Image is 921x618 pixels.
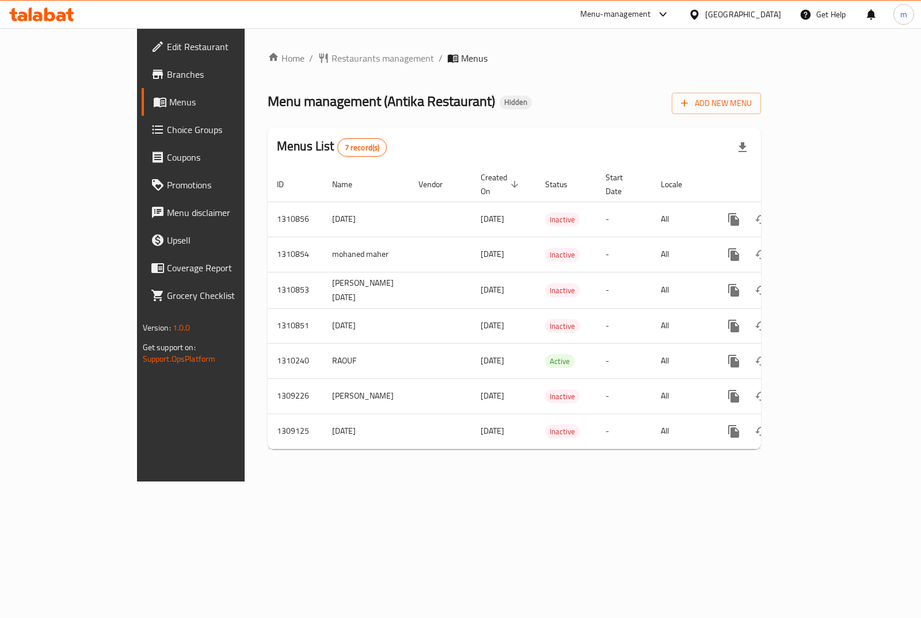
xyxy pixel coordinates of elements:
div: Hidden [500,96,532,109]
td: [PERSON_NAME] [323,378,409,414]
a: Menu disclaimer [142,199,291,226]
span: Created On [481,170,522,198]
td: 1310851 [268,308,323,343]
span: [DATE] [481,353,504,368]
span: Vendor [418,177,458,191]
li: / [439,51,443,65]
td: RAOUF [323,343,409,378]
table: enhanced table [268,167,840,449]
div: Export file [729,134,756,161]
span: Menus [461,51,488,65]
span: [DATE] [481,211,504,226]
h2: Menus List [277,138,387,157]
a: Grocery Checklist [142,282,291,309]
button: more [720,418,748,445]
button: Add New Menu [672,93,761,114]
td: All [652,343,711,378]
span: Locale [661,177,697,191]
a: Support.OpsPlatform [143,351,216,366]
td: All [652,414,711,449]
span: [DATE] [481,318,504,333]
span: Name [332,177,367,191]
span: Status [545,177,583,191]
button: Change Status [748,276,775,304]
div: Total records count [337,138,387,157]
span: Inactive [545,390,580,403]
td: [DATE] [323,202,409,237]
a: Restaurants management [318,51,434,65]
span: Inactive [545,284,580,297]
button: more [720,276,748,304]
button: more [720,382,748,410]
span: 1.0.0 [173,320,191,335]
button: Change Status [748,241,775,268]
td: 1310240 [268,343,323,378]
span: 7 record(s) [338,142,387,153]
td: 1309226 [268,378,323,414]
button: Change Status [748,206,775,233]
a: Coupons [142,143,291,171]
td: [DATE] [323,308,409,343]
a: Choice Groups [142,116,291,143]
div: Inactive [545,283,580,297]
span: Version: [143,320,171,335]
td: - [596,272,652,308]
a: Coverage Report [142,254,291,282]
div: Inactive [545,424,580,438]
span: Inactive [545,248,580,261]
td: All [652,272,711,308]
span: Menu disclaimer [167,206,281,219]
td: - [596,308,652,343]
td: 1310856 [268,202,323,237]
span: Menu management ( Antika Restaurant ) [268,88,495,114]
div: Menu-management [580,7,651,21]
span: Active [545,355,574,368]
div: Inactive [545,213,580,226]
td: All [652,237,711,272]
span: Restaurants management [332,51,434,65]
div: Active [545,354,574,368]
td: mohaned maher [323,237,409,272]
a: Menus [142,88,291,116]
button: more [720,347,748,375]
span: m [900,8,907,21]
div: [GEOGRAPHIC_DATA] [705,8,781,21]
span: Inactive [545,425,580,438]
span: Branches [167,67,281,81]
span: [DATE] [481,423,504,438]
span: Menus [169,95,281,109]
span: [DATE] [481,388,504,403]
a: Edit Restaurant [142,33,291,60]
td: All [652,378,711,414]
button: more [720,241,748,268]
a: Branches [142,60,291,88]
button: more [720,312,748,340]
td: - [596,378,652,414]
span: Promotions [167,178,281,192]
span: Choice Groups [167,123,281,137]
span: Add New Menu [681,96,752,111]
span: Hidden [500,97,532,107]
td: All [652,202,711,237]
button: Change Status [748,347,775,375]
td: - [596,237,652,272]
td: 1310853 [268,272,323,308]
span: [DATE] [481,282,504,297]
span: Inactive [545,320,580,333]
button: Change Status [748,312,775,340]
a: Promotions [142,171,291,199]
th: Actions [711,167,840,202]
nav: breadcrumb [268,51,761,65]
button: Change Status [748,382,775,410]
span: Edit Restaurant [167,40,281,54]
span: ID [277,177,299,191]
td: - [596,202,652,237]
span: Inactive [545,213,580,226]
button: more [720,206,748,233]
span: Coupons [167,150,281,164]
span: Upsell [167,233,281,247]
td: 1309125 [268,414,323,449]
div: Inactive [545,389,580,403]
a: Upsell [142,226,291,254]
